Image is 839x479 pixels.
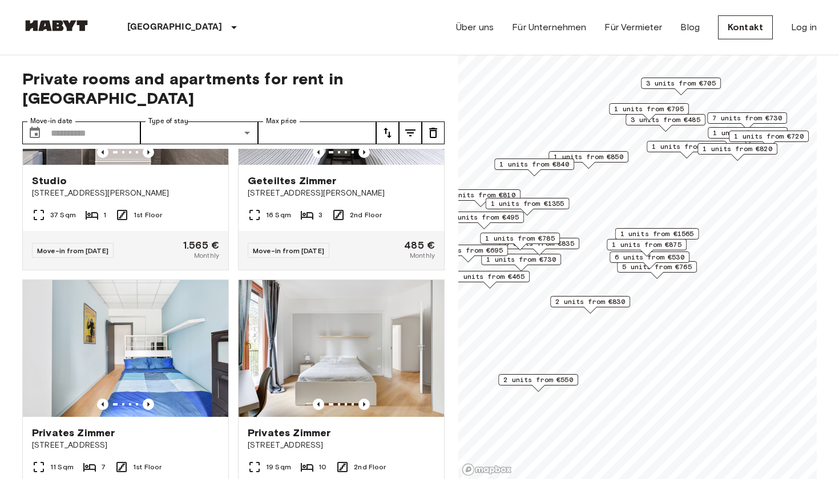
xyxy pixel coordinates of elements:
span: Monthly [194,250,219,261]
span: 2nd Floor [350,210,382,220]
div: Map marker [647,141,727,159]
div: Map marker [708,127,788,145]
span: 485 € [404,240,435,250]
a: Blog [680,21,700,34]
span: 1 [103,210,106,220]
span: 7 [101,462,106,472]
span: 1 units from €850 [554,152,623,162]
a: Kontakt [718,15,773,39]
img: Habyt [22,20,91,31]
div: Map marker [729,131,809,148]
div: Map marker [707,112,787,130]
span: 2 units from €810 [446,190,515,200]
div: Map marker [641,78,721,95]
span: [STREET_ADDRESS] [248,440,435,451]
a: Für Unternehmen [512,21,586,34]
span: 1st Floor [133,462,162,472]
span: 1st Floor [134,210,162,220]
span: 1 units from €740 [713,128,782,138]
div: Map marker [610,251,689,269]
span: 11 Sqm [50,462,74,472]
span: 1 units from €875 [612,239,681,250]
div: Map marker [550,296,630,314]
span: 5 units from €765 [622,262,692,272]
button: tune [399,121,422,144]
span: 2nd Floor [354,462,386,472]
button: Previous image [97,147,108,158]
span: 19 Sqm [266,462,291,472]
span: 1 units from €1355 [491,198,564,209]
span: 1 units from €495 [449,212,519,222]
div: Map marker [609,103,689,121]
span: 16 Sqm [266,210,291,220]
span: 1 units from €695 [433,245,503,255]
span: 1 units from €820 [703,144,772,154]
img: Marketing picture of unit IT-14-035-003-02H [239,280,444,417]
span: 10 [318,462,326,472]
div: Map marker [607,239,687,257]
span: 3 units from €835 [505,238,574,249]
span: Privates Zimmer [248,426,330,440]
span: [STREET_ADDRESS][PERSON_NAME] [32,188,219,199]
span: Move-in from [DATE] [253,246,324,255]
span: 3 [318,210,322,220]
span: 7 units from €730 [712,113,782,123]
a: Marketing picture of unit IT-14-026-004-01HPrevious imagePrevious imageGeteiltes Zimmer[STREET_AD... [238,27,445,270]
button: Previous image [358,147,370,158]
div: Map marker [444,212,524,229]
span: 2 units from €550 [503,375,573,385]
span: 1 units from €730 [486,254,556,265]
span: 1.565 € [183,240,219,250]
label: Max price [266,116,297,126]
div: Map marker [626,114,705,132]
div: Map marker [480,233,560,250]
a: Log in [791,21,817,34]
span: Privates Zimmer [32,426,115,440]
div: Map marker [697,143,777,161]
span: 1 units from €770 [652,141,721,152]
div: Map marker [494,159,574,176]
span: Move-in from [DATE] [37,246,108,255]
div: Map marker [481,254,561,271]
span: 1 units from €795 [614,104,684,114]
span: 1 units from €720 [734,131,804,141]
div: Map marker [615,228,699,246]
img: Marketing picture of unit IT-14-037-004-05H [23,280,228,417]
button: Previous image [97,399,108,410]
button: Previous image [313,147,324,158]
span: 1 units from €1565 [620,229,694,239]
a: Über uns [456,21,494,34]
button: tune [422,121,445,144]
span: 1 units from €785 [485,233,555,243]
span: 1 units from €840 [499,159,569,169]
div: Map marker [486,198,570,216]
span: 37 Sqm [50,210,76,220]
button: Previous image [358,399,370,410]
span: 2 units from €465 [455,271,525,282]
span: 3 units from €485 [631,115,700,125]
div: Map marker [441,189,521,207]
span: [STREET_ADDRESS] [32,440,219,451]
div: Map marker [617,261,697,279]
button: Choose date [23,121,46,144]
a: Marketing picture of unit IT-14-040-003-01HPrevious imagePrevious imageStudio[STREET_ADDRESS][PER... [22,27,229,270]
p: [GEOGRAPHIC_DATA] [127,21,223,34]
span: Studio [32,174,67,188]
button: Previous image [313,399,324,410]
span: 2 units from €830 [555,297,625,307]
label: Move-in date [30,116,72,126]
span: Geteiltes Zimmer [248,174,336,188]
div: Map marker [548,151,628,169]
span: Private rooms and apartments for rent in [GEOGRAPHIC_DATA] [22,69,445,108]
div: Map marker [450,271,530,289]
div: Map marker [498,374,578,392]
span: [STREET_ADDRESS][PERSON_NAME] [248,188,435,199]
button: Previous image [143,147,154,158]
span: Monthly [410,250,435,261]
span: 3 units from €705 [646,78,716,88]
button: tune [376,121,399,144]
a: Für Vermieter [604,21,662,34]
a: Mapbox logo [462,463,512,476]
span: 6 units from €530 [615,252,684,262]
button: Previous image [143,399,154,410]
